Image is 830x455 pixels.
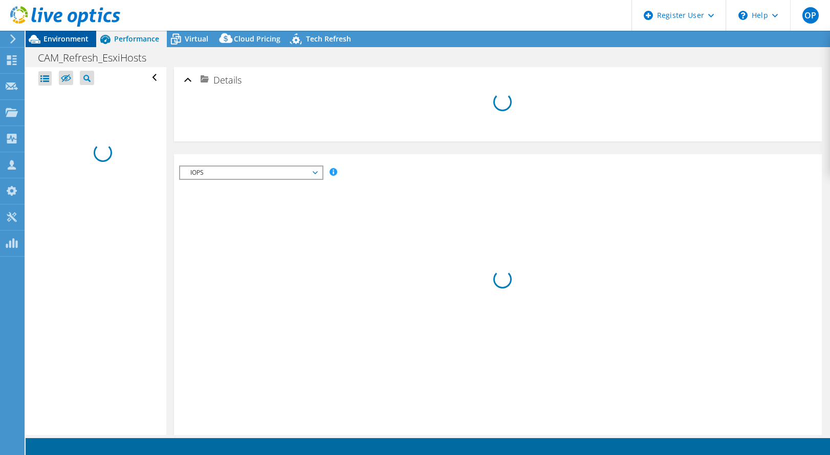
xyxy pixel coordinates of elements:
span: Tech Refresh [306,34,351,44]
span: OP [802,7,819,24]
h1: CAM_Refresh_EsxiHosts [33,52,162,64]
span: Cloud Pricing [234,34,280,44]
svg: \n [738,11,748,20]
span: Details [213,74,242,86]
span: IOPS [185,167,317,179]
span: Virtual [185,34,208,44]
span: Performance [114,34,159,44]
span: Environment [43,34,89,44]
